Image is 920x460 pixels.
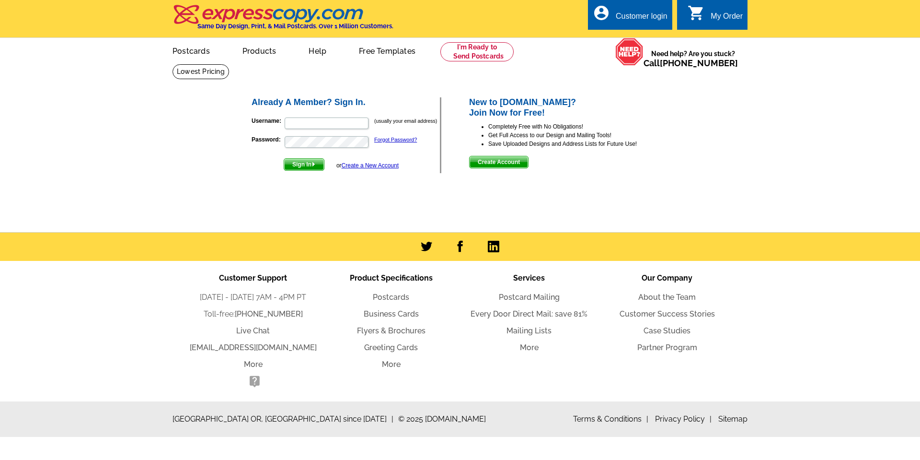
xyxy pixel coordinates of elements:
[398,413,486,425] span: © 2025 [DOMAIN_NAME]
[644,58,738,68] span: Call
[172,12,393,30] a: Same Day Design, Print, & Mail Postcards. Over 1 Million Customers.
[190,343,317,352] a: [EMAIL_ADDRESS][DOMAIN_NAME]
[184,308,322,320] li: Toll-free:
[573,414,648,424] a: Terms & Conditions
[520,343,539,352] a: More
[357,326,425,335] a: Flyers & Brochures
[197,23,393,30] h4: Same Day Design, Print, & Mail Postcards. Over 1 Million Customers.
[615,38,644,66] img: help
[688,4,705,22] i: shopping_cart
[252,97,440,108] h2: Already A Member? Sign In.
[374,137,417,142] a: Forgot Password?
[284,159,324,170] span: Sign In
[488,140,670,148] li: Save Uploaded Designs and Address Lists for Future Use!
[364,309,419,318] a: Business Cards
[374,118,437,124] small: (usually your email address)
[638,293,696,302] a: About the Team
[470,156,528,168] span: Create Account
[172,413,393,425] span: [GEOGRAPHIC_DATA] OR, [GEOGRAPHIC_DATA] since [DATE]
[252,117,284,125] label: Username:
[342,162,399,169] a: Create a New Account
[336,161,399,170] div: or
[350,273,433,283] span: Product Specifications
[660,58,738,68] a: [PHONE_NUMBER]
[688,11,743,23] a: shopping_cart My Order
[244,360,263,369] a: More
[488,122,670,131] li: Completely Free with No Obligations!
[236,326,270,335] a: Live Chat
[344,39,431,61] a: Free Templates
[219,273,287,283] span: Customer Support
[506,326,552,335] a: Mailing Lists
[620,309,715,318] a: Customer Success Stories
[593,11,667,23] a: account_circle Customer login
[373,293,409,302] a: Postcards
[311,162,316,166] img: button-next-arrow-white.png
[499,293,560,302] a: Postcard Mailing
[364,343,418,352] a: Greeting Cards
[616,12,667,25] div: Customer login
[655,414,712,424] a: Privacy Policy
[469,156,529,168] button: Create Account
[157,39,225,61] a: Postcards
[488,131,670,140] li: Get Full Access to our Design and Mailing Tools!
[644,326,690,335] a: Case Studies
[593,4,610,22] i: account_circle
[471,309,587,318] a: Every Door Direct Mail: save 81%
[227,39,292,61] a: Products
[644,49,743,68] span: Need help? Are you stuck?
[513,273,545,283] span: Services
[637,343,697,352] a: Partner Program
[252,135,284,144] label: Password:
[235,309,303,318] a: [PHONE_NUMBER]
[642,273,692,283] span: Our Company
[469,97,670,118] h2: New to [DOMAIN_NAME]? Join Now for Free!
[718,414,747,424] a: Sitemap
[284,158,324,171] button: Sign In
[184,292,322,303] li: [DATE] - [DATE] 7AM - 4PM PT
[382,360,401,369] a: More
[293,39,342,61] a: Help
[711,12,743,25] div: My Order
